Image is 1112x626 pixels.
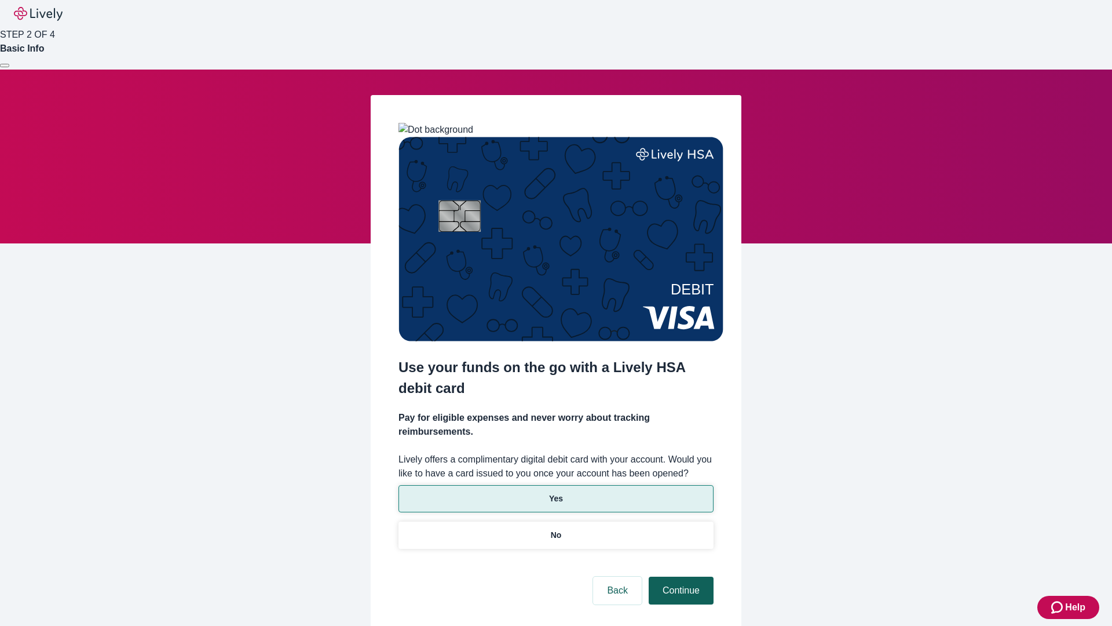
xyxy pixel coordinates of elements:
[398,137,723,341] img: Debit card
[14,7,63,21] img: Lively
[398,357,714,399] h2: Use your funds on the go with a Lively HSA debit card
[398,485,714,512] button: Yes
[549,493,563,505] p: Yes
[593,577,642,605] button: Back
[398,123,473,137] img: Dot background
[398,522,714,549] button: No
[398,411,714,439] h4: Pay for eligible expenses and never worry about tracking reimbursements.
[1051,600,1065,614] svg: Zendesk support icon
[398,453,714,481] label: Lively offers a complimentary digital debit card with your account. Would you like to have a card...
[1065,600,1085,614] span: Help
[1037,596,1099,619] button: Zendesk support iconHelp
[551,529,562,541] p: No
[649,577,714,605] button: Continue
